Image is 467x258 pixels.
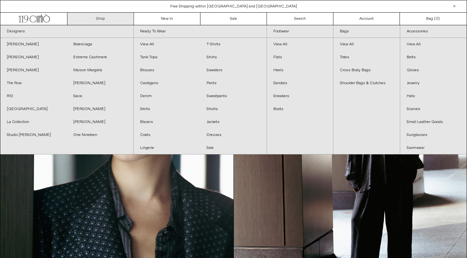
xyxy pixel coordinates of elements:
[170,4,297,9] a: Free Shipping within [GEOGRAPHIC_DATA] and [GEOGRAPHIC_DATA]
[400,38,467,51] a: View All
[267,90,333,103] a: Sneakers
[134,103,200,116] a: Skirts
[67,129,133,141] a: One Nineteen
[333,64,400,77] a: Cross Body Bags
[67,116,133,129] a: [PERSON_NAME]
[134,116,200,129] a: Blazers
[134,64,200,77] a: Blouses
[67,64,133,77] a: Maison Margiela
[400,103,467,116] a: Scarves
[200,90,267,103] a: Sweatpants
[134,141,200,154] a: Lingerie
[200,129,267,141] a: Dresses
[400,13,466,25] a: Bag ()
[0,129,67,141] a: Studio [PERSON_NAME]
[67,38,133,51] a: Balenciaga
[267,103,333,116] a: Boots
[200,13,267,25] a: Sale
[400,129,467,141] a: Sunglasses
[400,64,467,77] a: Gloves
[333,13,400,25] a: Account
[134,13,200,25] a: New In
[0,103,67,116] a: [GEOGRAPHIC_DATA]
[0,64,67,77] a: [PERSON_NAME]
[134,51,200,64] a: Tank Tops
[134,129,200,141] a: Coats
[67,103,133,116] a: [PERSON_NAME]
[134,25,267,38] a: Ready To Wear
[200,64,267,77] a: Sweaters
[0,90,67,103] a: R13
[200,141,267,154] a: Sale
[200,38,267,51] a: T-Shirts
[333,25,400,38] a: Bags
[267,51,333,64] a: Flats
[134,77,200,90] a: Cardigans
[400,77,467,90] a: Jewelry
[134,90,200,103] a: Denim
[400,51,467,64] a: Belts
[0,38,67,51] a: [PERSON_NAME]
[267,64,333,77] a: Heels
[200,103,267,116] a: Shorts
[67,13,134,25] a: Shop
[400,141,467,154] a: Swimwear
[267,13,333,25] a: Search
[0,25,133,38] a: Designers
[0,77,67,90] a: The Row
[134,38,200,51] a: View All
[0,51,67,64] a: [PERSON_NAME]
[333,77,400,90] a: Shoulder Bags & Clutches
[267,25,333,38] a: Footwear
[267,77,333,90] a: Sandals
[200,51,267,64] a: Shirts
[400,116,467,129] a: Small Leather Goods
[436,16,438,21] span: 0
[67,51,133,64] a: Extreme Cashmere
[67,90,133,103] a: Sacai
[436,16,440,22] span: )
[200,116,267,129] a: Jackets
[267,38,333,51] a: View All
[333,51,400,64] a: Totes
[333,38,400,51] a: View All
[67,77,133,90] a: [PERSON_NAME]
[400,90,467,103] a: Hats
[0,116,67,129] a: La Collection
[200,77,267,90] a: Pants
[400,25,467,38] a: Accessories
